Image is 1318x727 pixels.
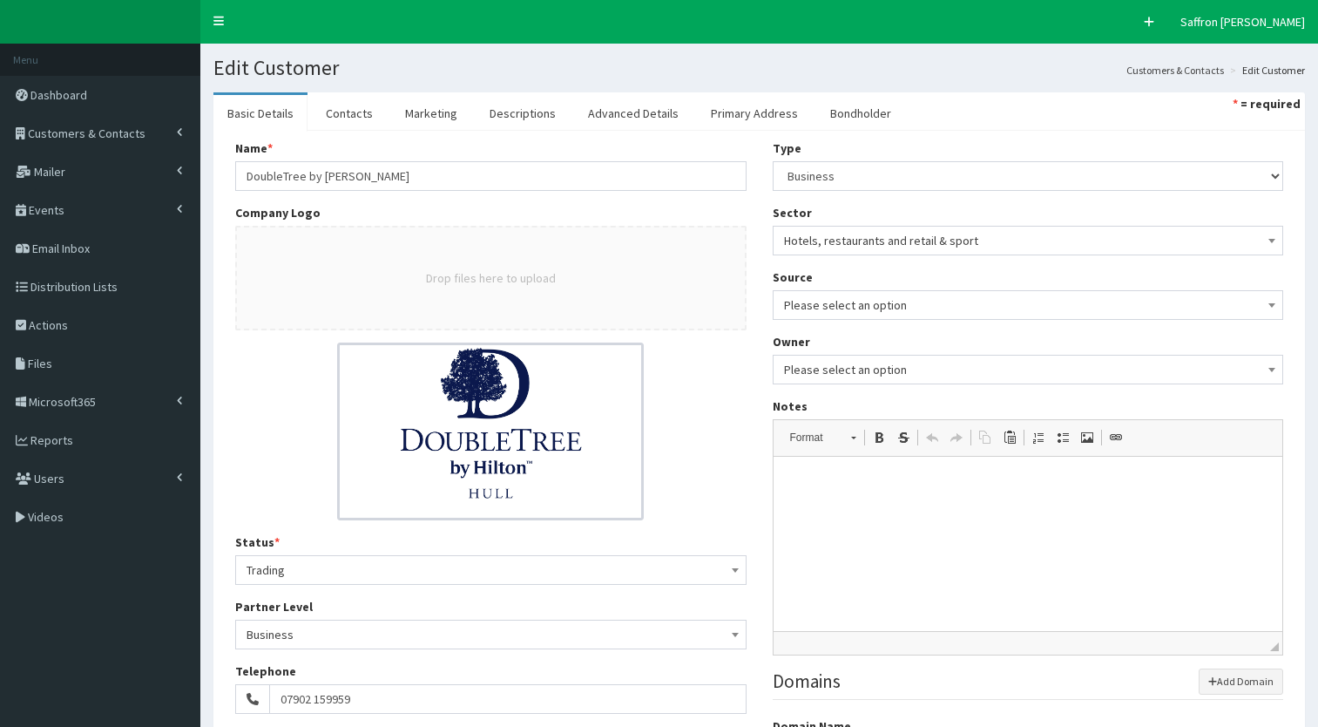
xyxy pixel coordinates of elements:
h1: Edit Customer [213,57,1305,79]
span: Business [235,620,747,649]
a: Descriptions [476,95,570,132]
span: Hotels, restaurants and retail & sport [773,226,1284,255]
a: Undo (Ctrl+Z) [920,426,944,449]
a: Redo (Ctrl+Y) [944,426,969,449]
span: Hotels, restaurants and retail & sport [784,228,1273,253]
a: Contacts [312,95,387,132]
a: Advanced Details [574,95,693,132]
span: Business [247,622,735,647]
a: Format [781,425,865,450]
label: Name [235,139,273,157]
span: Mailer [34,164,65,180]
a: Link (Ctrl+L) [1104,426,1128,449]
label: Telephone [235,662,296,680]
span: Format [781,426,842,449]
span: Reports [30,432,73,448]
button: Add Domain [1199,669,1284,695]
label: Owner [773,333,810,350]
span: Please select an option [773,290,1284,320]
label: Company Logo [235,204,321,221]
span: Please select an option [784,293,1273,317]
span: Distribution Lists [30,279,118,295]
span: Events [29,202,64,218]
label: Source [773,268,813,286]
legend: Domains [773,669,1284,699]
button: Drop files here to upload [426,269,556,287]
span: Files [28,356,52,371]
a: Image [1075,426,1099,449]
a: Marketing [391,95,471,132]
a: Insert/Remove Numbered List [1026,426,1051,449]
label: Sector [773,204,812,221]
a: Strike Through [891,426,916,449]
a: Insert/Remove Bulleted List [1051,426,1075,449]
span: Customers & Contacts [28,126,145,141]
span: Videos [28,509,64,525]
label: Status [235,533,280,551]
span: Microsoft365 [29,394,96,410]
li: Edit Customer [1226,63,1305,78]
span: Trading [235,555,747,585]
label: Notes [773,397,808,415]
span: Email Inbox [32,241,90,256]
label: Type [773,139,801,157]
span: Trading [247,558,735,582]
a: Primary Address [697,95,812,132]
span: Please select an option [773,355,1284,384]
iframe: Rich Text Editor, notes [774,457,1283,631]
a: Copy (Ctrl+C) [973,426,997,449]
a: Bold (Ctrl+B) [867,426,891,449]
span: Dashboard [30,87,87,103]
a: Paste (Ctrl+V) [997,426,1022,449]
span: Saffron [PERSON_NAME] [1180,14,1305,30]
span: Please select an option [784,357,1273,382]
span: Drag to resize [1270,642,1279,651]
label: Partner Level [235,598,313,615]
strong: = required [1240,96,1301,112]
span: Actions [29,317,68,333]
span: Users [34,471,64,486]
a: Customers & Contacts [1126,63,1224,78]
a: Bondholder [816,95,905,132]
a: Basic Details [213,95,308,132]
